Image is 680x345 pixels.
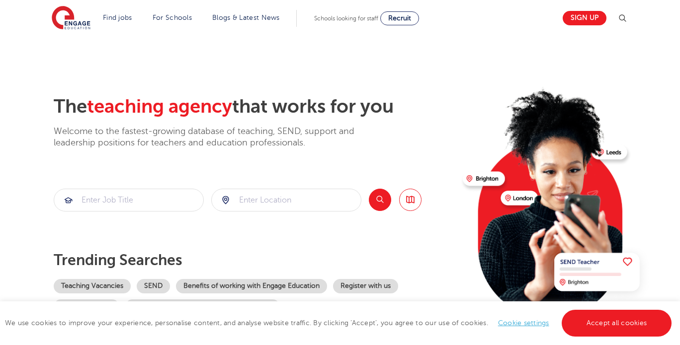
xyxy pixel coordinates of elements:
[211,189,361,211] div: Submit
[212,14,280,21] a: Blogs & Latest News
[388,14,411,22] span: Recruit
[54,126,382,149] p: Welcome to the fastest-growing database of teaching, SEND, support and leadership positions for t...
[54,189,204,211] div: Submit
[54,189,203,211] input: Submit
[103,14,132,21] a: Find jobs
[52,6,90,31] img: Engage Education
[314,15,378,22] span: Schools looking for staff
[125,299,280,314] a: Our coverage across [GEOGRAPHIC_DATA]
[54,279,131,293] a: Teaching Vacancies
[153,14,192,21] a: For Schools
[563,11,606,25] a: Sign up
[54,299,119,314] a: Become a tutor
[498,319,549,327] a: Cookie settings
[369,189,391,211] button: Search
[212,189,361,211] input: Submit
[562,310,672,337] a: Accept all cookies
[54,251,455,269] p: Trending searches
[137,279,170,293] a: SEND
[176,279,327,293] a: Benefits of working with Engage Education
[87,96,232,117] span: teaching agency
[380,11,419,25] a: Recruit
[5,319,674,327] span: We use cookies to improve your experience, personalise content, and analyse website traffic. By c...
[54,95,455,118] h2: The that works for you
[333,279,398,293] a: Register with us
